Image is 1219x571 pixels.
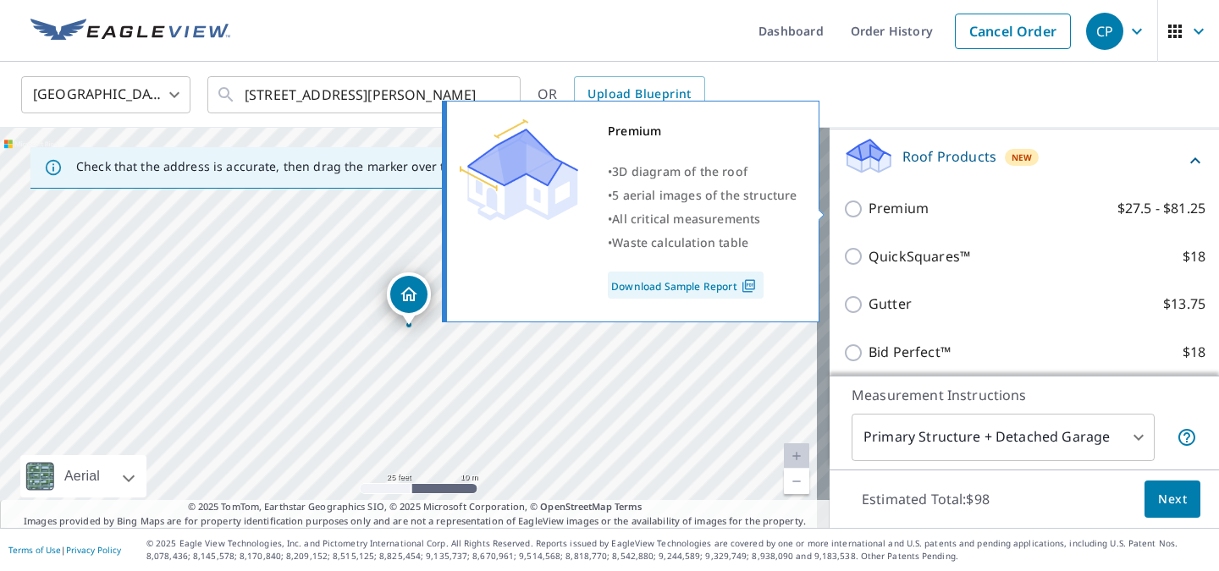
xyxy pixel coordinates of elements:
a: Upload Blueprint [574,76,704,113]
div: CP [1086,13,1123,50]
div: Primary Structure + Detached Garage [852,414,1155,461]
div: • [608,231,797,255]
img: EV Logo [30,19,230,44]
div: • [608,160,797,184]
span: Your report will include the primary structure and a detached garage if one exists. [1177,427,1197,447]
span: 3D diagram of the roof [612,163,747,179]
a: Terms of Use [8,544,61,556]
div: Premium [608,119,797,143]
div: Aerial [59,455,105,497]
a: Current Level 20, Zoom Out [784,469,809,494]
p: Bid Perfect™ [869,342,951,363]
p: Premium [869,198,929,219]
p: Gutter [869,294,912,315]
p: © 2025 Eagle View Technologies, Inc. and Pictometry International Corp. All Rights Reserved. Repo... [146,537,1211,563]
p: $13.75 [1163,294,1205,315]
div: • [608,184,797,207]
div: OR [538,76,705,113]
p: $27.5 - $81.25 [1117,198,1205,219]
div: Dropped pin, building 1, Residential property, 14608 Varrelman St Austin, TX 78725 [387,272,431,325]
p: Roof Products [902,146,996,167]
span: All critical measurements [612,211,760,227]
span: Upload Blueprint [587,84,691,105]
span: New [1012,151,1033,164]
span: © 2025 TomTom, Earthstar Geographics SIO, © 2025 Microsoft Corporation, © [188,500,643,514]
a: Current Level 20, Zoom In Disabled [784,443,809,469]
div: Aerial [20,455,146,497]
div: [GEOGRAPHIC_DATA] [21,71,190,118]
p: $18 [1183,246,1205,267]
div: • [608,207,797,231]
span: Next [1158,489,1187,510]
img: Premium [460,119,578,221]
button: Next [1145,480,1200,519]
p: $18 [1183,342,1205,363]
a: Download Sample Report [608,272,764,299]
a: Privacy Policy [66,544,121,556]
a: Terms [615,500,643,513]
input: Search by address or latitude-longitude [245,71,486,118]
p: Check that the address is accurate, then drag the marker over the correct structure. [76,159,564,174]
p: Measurement Instructions [852,385,1197,405]
img: Pdf Icon [737,278,760,294]
a: OpenStreetMap [540,500,611,513]
p: | [8,545,121,555]
p: Estimated Total: $98 [848,480,1003,518]
a: Cancel Order [955,14,1071,49]
p: QuickSquares™ [869,246,970,267]
div: Roof ProductsNew [843,136,1205,184]
span: Waste calculation table [612,234,748,250]
span: 5 aerial images of the structure [612,187,797,203]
